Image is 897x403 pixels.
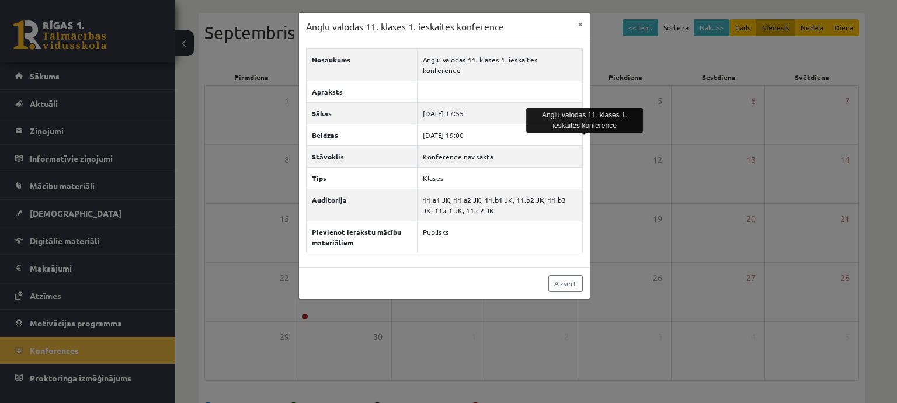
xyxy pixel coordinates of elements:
[306,145,418,167] th: Stāvoklis
[526,108,643,133] div: Angļu valodas 11. klases 1. ieskaites konference
[306,102,418,124] th: Sākas
[418,189,582,221] td: 11.a1 JK, 11.a2 JK, 11.b1 JK, 11.b2 JK, 11.b3 JK, 11.c1 JK, 11.c2 JK
[306,167,418,189] th: Tips
[418,167,582,189] td: Klases
[306,48,418,81] th: Nosaukums
[306,81,418,102] th: Apraksts
[418,124,582,145] td: [DATE] 19:00
[571,13,590,35] button: ×
[418,221,582,253] td: Publisks
[418,48,582,81] td: Angļu valodas 11. klases 1. ieskaites konference
[548,275,583,292] a: Aizvērt
[306,20,504,34] h3: Angļu valodas 11. klases 1. ieskaites konference
[418,102,582,124] td: [DATE] 17:55
[418,145,582,167] td: Konference nav sākta
[306,221,418,253] th: Pievienot ierakstu mācību materiāliem
[306,124,418,145] th: Beidzas
[306,189,418,221] th: Auditorija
